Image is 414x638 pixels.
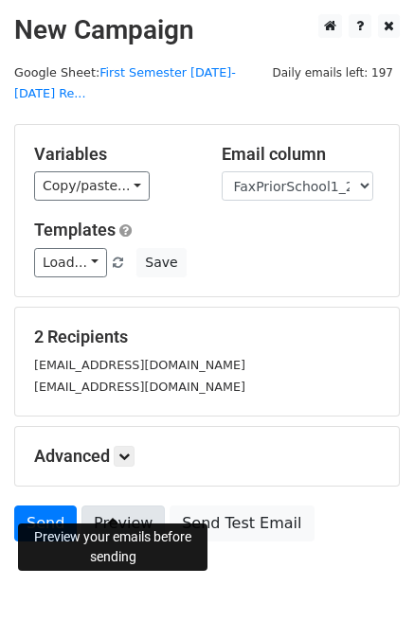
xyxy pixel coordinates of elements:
[319,547,414,638] iframe: Chat Widget
[18,523,207,571] div: Preview your emails before sending
[222,144,381,165] h5: Email column
[34,248,107,277] a: Load...
[136,248,186,277] button: Save
[34,380,245,394] small: [EMAIL_ADDRESS][DOMAIN_NAME]
[34,358,245,372] small: [EMAIL_ADDRESS][DOMAIN_NAME]
[265,62,400,83] span: Daily emails left: 197
[34,327,380,347] h5: 2 Recipients
[265,65,400,80] a: Daily emails left: 197
[14,65,236,101] a: First Semester [DATE]-[DATE] Re...
[14,14,400,46] h2: New Campaign
[81,505,165,541] a: Preview
[34,171,150,201] a: Copy/paste...
[34,446,380,467] h5: Advanced
[34,144,193,165] h5: Variables
[14,505,77,541] a: Send
[14,65,236,101] small: Google Sheet:
[34,220,116,239] a: Templates
[170,505,314,541] a: Send Test Email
